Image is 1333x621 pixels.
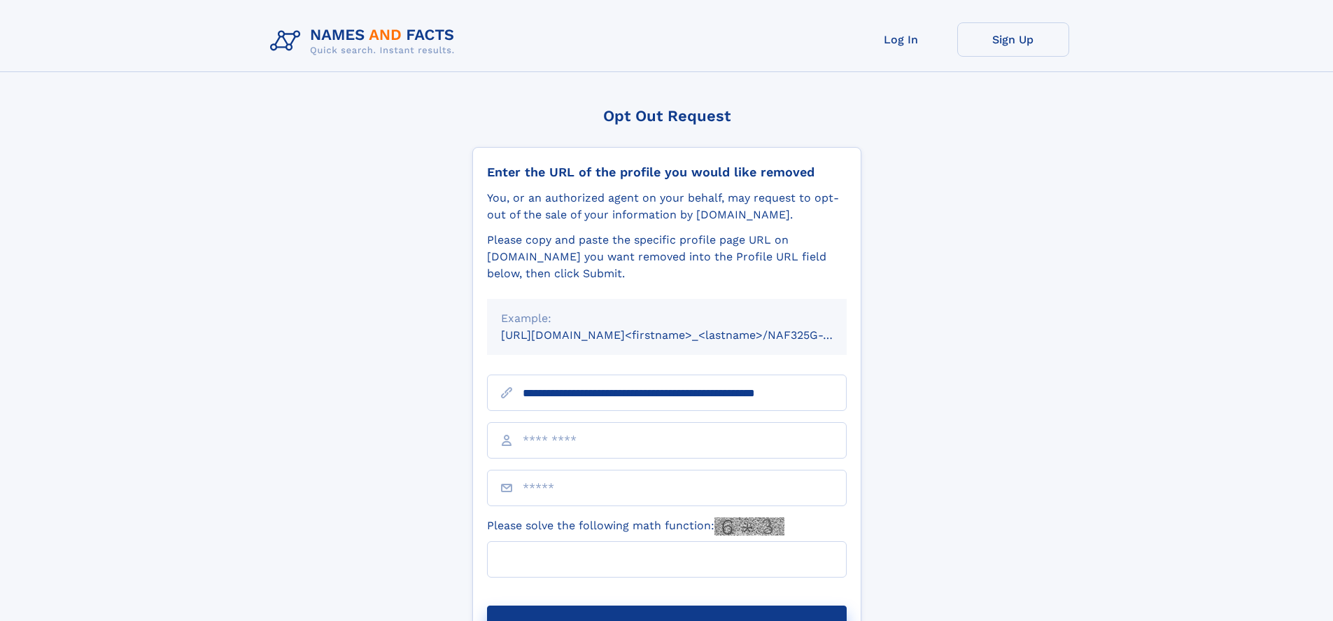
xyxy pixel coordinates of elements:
div: Enter the URL of the profile you would like removed [487,165,847,180]
small: [URL][DOMAIN_NAME]<firstname>_<lastname>/NAF325G-xxxxxxxx [501,328,873,342]
div: You, or an authorized agent on your behalf, may request to opt-out of the sale of your informatio... [487,190,847,223]
div: Example: [501,310,833,327]
div: Opt Out Request [472,107,861,125]
label: Please solve the following math function: [487,517,784,536]
a: Log In [845,22,957,57]
div: Please copy and paste the specific profile page URL on [DOMAIN_NAME] you want removed into the Pr... [487,232,847,282]
img: Logo Names and Facts [265,22,466,60]
a: Sign Up [957,22,1069,57]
